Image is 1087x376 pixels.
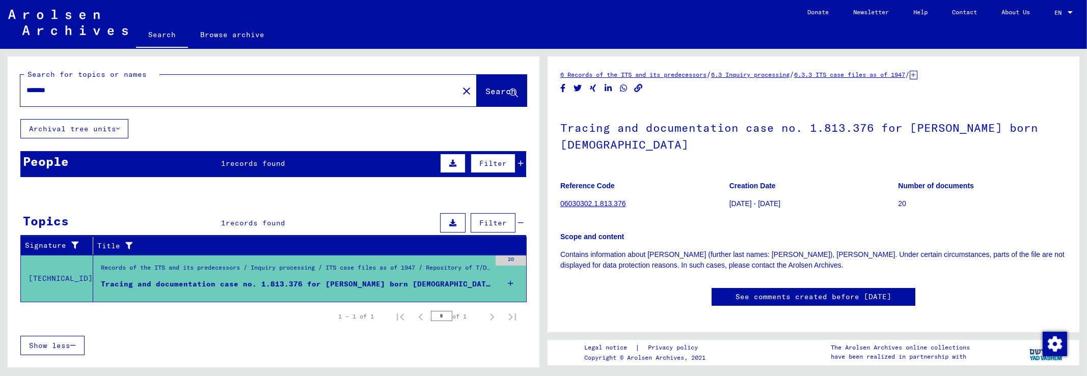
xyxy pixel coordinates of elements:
b: Scope and content [560,233,624,241]
button: Clear [456,80,477,101]
p: The Arolsen Archives online collections [831,343,970,352]
span: records found [226,159,285,168]
a: See comments created before [DATE] [736,292,891,302]
div: Title [97,238,517,254]
p: Copyright © Arolsen Archives, 2021 [584,353,710,362]
a: 6 Records of the ITS and its predecessors [560,71,706,78]
p: [DATE] - [DATE] [729,198,898,209]
p: Contains information about [PERSON_NAME] (further last names: [PERSON_NAME]), [PERSON_NAME]. Unde... [560,249,1067,271]
div: Title [97,241,506,251]
div: Signature [25,240,85,251]
b: Number of documents [898,182,974,190]
div: 1 – 1 of 1 [338,312,374,321]
span: / [706,70,711,79]
button: Filter [471,154,515,173]
span: / [905,70,910,79]
a: Privacy policy [640,342,710,353]
button: Previous page [411,306,431,327]
span: 1 [221,159,226,168]
a: Search [136,22,188,49]
button: Share on Xing [588,82,599,95]
button: Show less [20,336,85,355]
b: Creation Date [729,182,776,190]
button: Share on Twitter [573,82,583,95]
span: Filter [479,218,507,227]
p: 20 [898,198,1067,209]
a: Browse archive [188,22,277,47]
button: Share on Facebook [558,82,568,95]
button: Copy link [633,82,644,95]
button: Filter [471,213,515,233]
img: Change consent [1043,332,1067,356]
div: Records of the ITS and its predecessors / Inquiry processing / ITS case files as of 1947 / Reposi... [101,263,491,277]
button: Search [477,75,527,106]
span: EN [1054,9,1066,16]
a: 6.3.3 ITS case files as of 1947 [794,71,905,78]
div: Signature [25,238,95,254]
button: First page [390,306,411,327]
button: Last page [502,306,523,327]
span: Search [485,86,516,96]
h1: Tracing and documentation case no. 1.813.376 for [PERSON_NAME] born [DEMOGRAPHIC_DATA] [560,104,1067,166]
p: have been realized in partnership with [831,352,970,361]
img: yv_logo.png [1027,339,1066,365]
a: 6.3 Inquiry processing [711,71,790,78]
a: Legal notice [584,342,635,353]
button: Archival tree units [20,119,128,138]
b: Reference Code [560,182,615,190]
button: Next page [482,306,502,327]
div: Tracing and documentation case no. 1.813.376 for [PERSON_NAME] born [DEMOGRAPHIC_DATA] [101,279,491,290]
div: People [23,152,69,170]
span: / [790,70,794,79]
span: Filter [479,159,507,168]
td: [TECHNICAL_ID] [21,255,93,302]
span: Show less [29,341,70,350]
img: Arolsen_neg.svg [8,10,128,35]
mat-icon: close [460,85,473,97]
div: | [584,342,710,353]
mat-label: Search for topics or names [28,70,147,79]
div: of 1 [431,311,482,321]
button: Share on WhatsApp [618,82,629,95]
a: 06030302.1.813.376 [560,199,626,208]
button: Share on LinkedIn [603,82,614,95]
